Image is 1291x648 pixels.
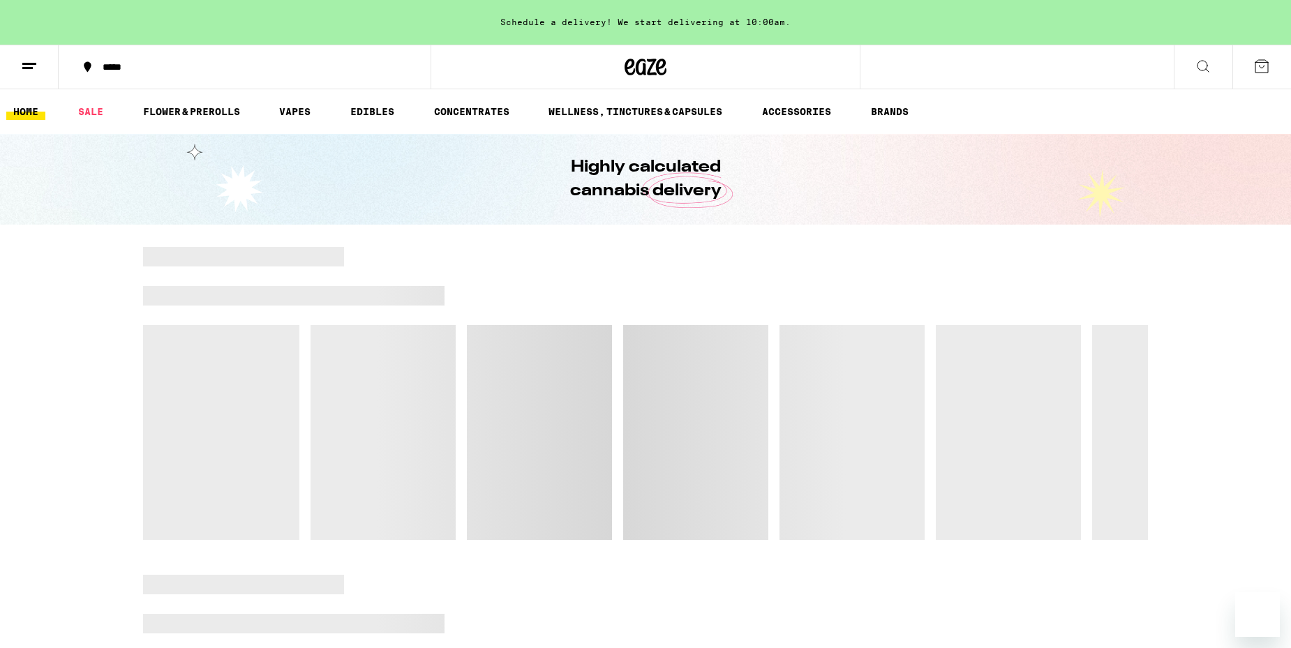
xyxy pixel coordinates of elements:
[6,103,45,120] a: HOME
[1235,592,1280,637] iframe: Button to launch messaging window
[427,103,516,120] a: CONCENTRATES
[343,103,401,120] a: EDIBLES
[864,103,916,120] a: BRANDS
[71,103,110,120] a: SALE
[530,156,761,203] h1: Highly calculated cannabis delivery
[136,103,247,120] a: FLOWER & PREROLLS
[272,103,318,120] a: VAPES
[542,103,729,120] a: WELLNESS, TINCTURES & CAPSULES
[755,103,838,120] a: ACCESSORIES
